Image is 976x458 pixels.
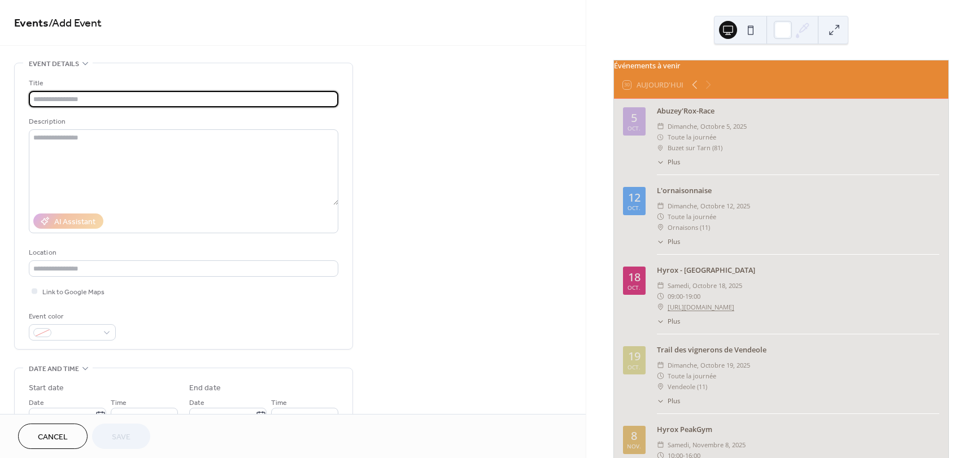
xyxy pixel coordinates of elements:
[657,381,664,392] div: ​
[628,205,640,211] div: oct.
[111,397,127,409] span: Time
[668,370,716,381] span: Toute la journée
[29,382,64,394] div: Start date
[657,317,680,326] button: ​Plus
[657,424,939,435] div: Hyrox PeakGym
[668,396,680,406] span: Plus
[628,125,640,131] div: oct.
[14,12,49,34] a: Events
[657,106,939,116] div: Abuzey'Rox-Race
[668,237,680,247] span: Plus
[29,77,336,89] div: Title
[657,158,680,167] button: ​Plus
[657,280,664,291] div: ​
[631,112,637,124] div: 5
[29,397,44,409] span: Date
[668,200,750,211] span: dimanche, octobre 12, 2025
[628,285,640,290] div: oct.
[657,121,664,132] div: ​
[668,158,680,167] span: Plus
[657,291,664,302] div: ​
[685,291,700,302] span: 19:00
[29,116,336,128] div: Description
[189,397,204,409] span: Date
[657,200,664,211] div: ​
[42,286,104,298] span: Link to Google Maps
[29,363,79,375] span: Date and time
[657,344,939,355] div: Trail des vignerons de Vendeole
[657,222,664,233] div: ​
[627,443,641,449] div: nov.
[668,317,680,326] span: Plus
[668,132,716,142] span: Toute la journée
[668,280,742,291] span: samedi, octobre 18, 2025
[189,382,221,394] div: End date
[657,132,664,142] div: ​
[657,370,664,381] div: ​
[668,291,683,302] span: 09:00
[657,302,664,312] div: ​
[628,272,640,283] div: 18
[657,439,664,450] div: ​
[657,265,939,276] div: Hyrox - [GEOGRAPHIC_DATA]
[657,158,664,167] div: ​
[657,317,664,326] div: ​
[29,247,336,259] div: Location
[668,222,710,233] span: Ornaisons (11)
[657,237,664,247] div: ​
[657,360,664,370] div: ​
[657,396,664,406] div: ​
[614,60,948,71] div: Événements à venir
[657,237,680,247] button: ​Plus
[271,397,287,409] span: Time
[29,311,114,322] div: Event color
[668,439,746,450] span: samedi, novembre 8, 2025
[668,142,722,153] span: Buzet sur Tarn (81)
[668,211,716,222] span: Toute la journée
[628,192,640,203] div: 12
[38,431,68,443] span: Cancel
[628,364,640,370] div: oct.
[29,58,79,70] span: Event details
[668,381,707,392] span: Vendeole (11)
[657,211,664,222] div: ​
[657,185,939,196] div: L'ornaisonnaise
[657,142,664,153] div: ​
[668,302,734,312] a: [URL][DOMAIN_NAME]
[683,291,685,302] span: -
[631,430,637,442] div: 8
[628,351,640,362] div: 19
[49,12,102,34] span: / Add Event
[18,424,88,449] button: Cancel
[668,121,747,132] span: dimanche, octobre 5, 2025
[657,396,680,406] button: ​Plus
[668,360,750,370] span: dimanche, octobre 19, 2025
